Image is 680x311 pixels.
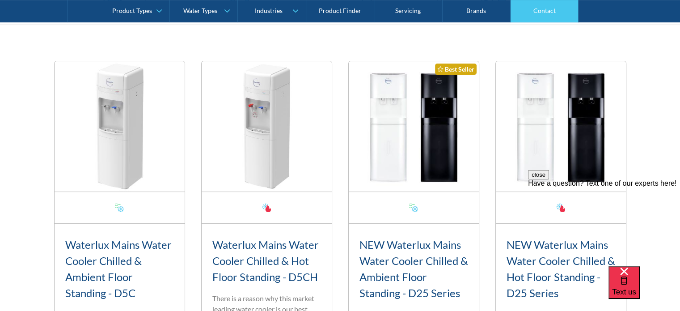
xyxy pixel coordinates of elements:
[507,237,615,301] h3: NEW Waterlux Mains Water Cooler Chilled & Hot Floor Standing - D25 Series
[65,237,174,301] h3: Waterlux Mains Water Cooler Chilled & Ambient Floor Standing - D5C
[528,170,680,277] iframe: podium webchat widget prompt
[202,61,332,192] img: Waterlux Mains Water Cooler Chilled & Hot Floor Standing - D5CH
[183,7,217,15] div: Water Types
[212,237,321,285] h3: Waterlux Mains Water Cooler Chilled & Hot Floor Standing - D5CH
[608,266,680,311] iframe: podium webchat widget bubble
[55,61,185,192] img: Waterlux Mains Water Cooler Chilled & Ambient Floor Standing - D5C
[255,7,283,15] div: Industries
[435,64,477,75] div: Best Seller
[359,237,468,301] h3: NEW Waterlux Mains Water Cooler Chilled & Ambient Floor Standing - D25 Series
[349,61,479,192] img: NEW Waterlux Mains Water Cooler Chilled & Ambient Floor Standing - D25 Series
[112,7,152,15] div: Product Types
[496,61,626,192] img: NEW Waterlux Mains Water Cooler Chilled & Hot Floor Standing - D25 Series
